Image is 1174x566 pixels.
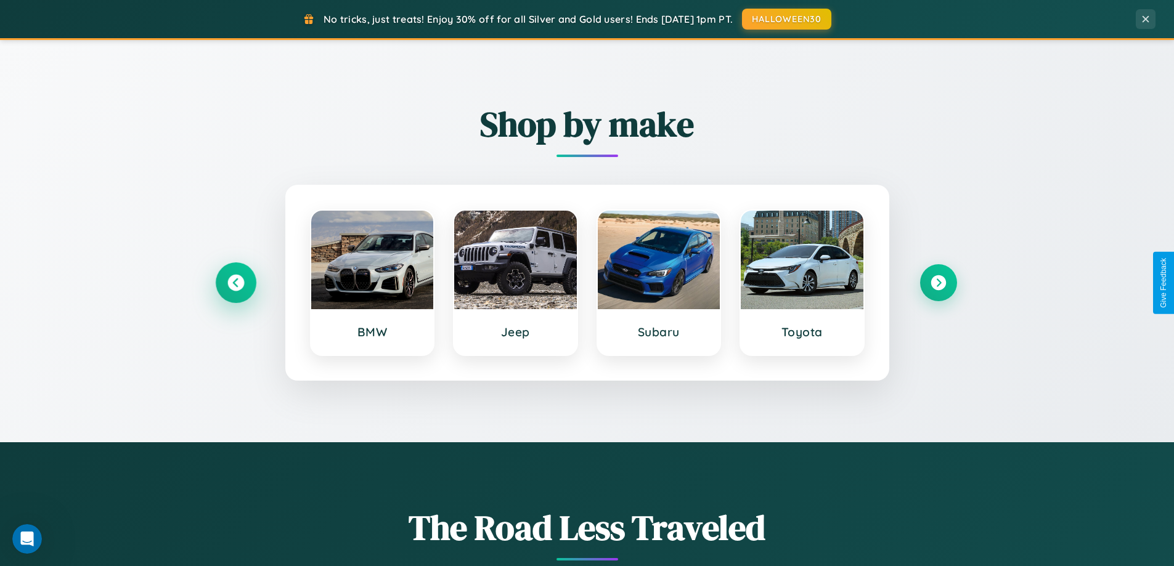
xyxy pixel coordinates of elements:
[610,325,708,339] h3: Subaru
[218,504,957,551] h1: The Road Less Traveled
[12,524,42,554] iframe: Intercom live chat
[218,100,957,148] h2: Shop by make
[467,325,565,339] h3: Jeep
[324,13,733,25] span: No tricks, just treats! Enjoy 30% off for all Silver and Gold users! Ends [DATE] 1pm PT.
[324,325,422,339] h3: BMW
[742,9,831,30] button: HALLOWEEN30
[1159,258,1168,308] div: Give Feedback
[753,325,851,339] h3: Toyota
